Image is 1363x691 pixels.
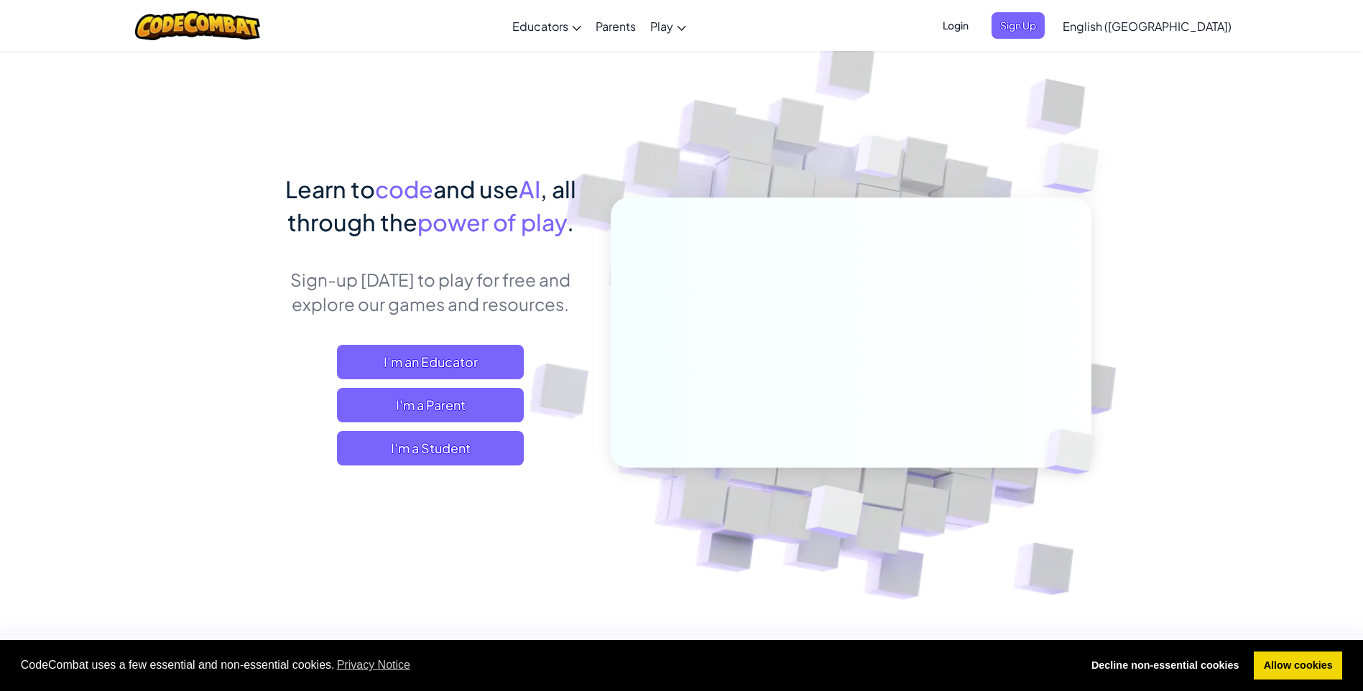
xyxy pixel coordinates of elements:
[1015,108,1139,229] img: Overlap cubes
[567,208,574,236] span: .
[433,175,519,203] span: and use
[21,654,1071,676] span: CodeCombat uses a few essential and non-essential cookies.
[337,388,524,422] a: I'm a Parent
[1055,6,1239,45] a: English ([GEOGRAPHIC_DATA])
[1254,651,1342,680] a: allow cookies
[1020,399,1128,504] img: Overlap cubes
[643,6,693,45] a: Play
[934,12,977,39] button: Login
[588,6,643,45] a: Parents
[512,19,568,34] span: Educators
[375,175,433,203] span: code
[272,267,589,316] p: Sign-up [DATE] to play for free and explore our games and resources.
[828,107,931,214] img: Overlap cubes
[519,175,540,203] span: AI
[770,455,898,574] img: Overlap cubes
[337,345,524,379] a: I'm an Educator
[337,431,524,465] button: I'm a Student
[135,11,261,40] img: CodeCombat logo
[285,175,375,203] span: Learn to
[335,654,413,676] a: learn more about cookies
[1063,19,1232,34] span: English ([GEOGRAPHIC_DATA])
[650,19,673,34] span: Play
[1081,651,1249,680] a: deny cookies
[417,208,567,236] span: power of play
[992,12,1045,39] button: Sign Up
[505,6,588,45] a: Educators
